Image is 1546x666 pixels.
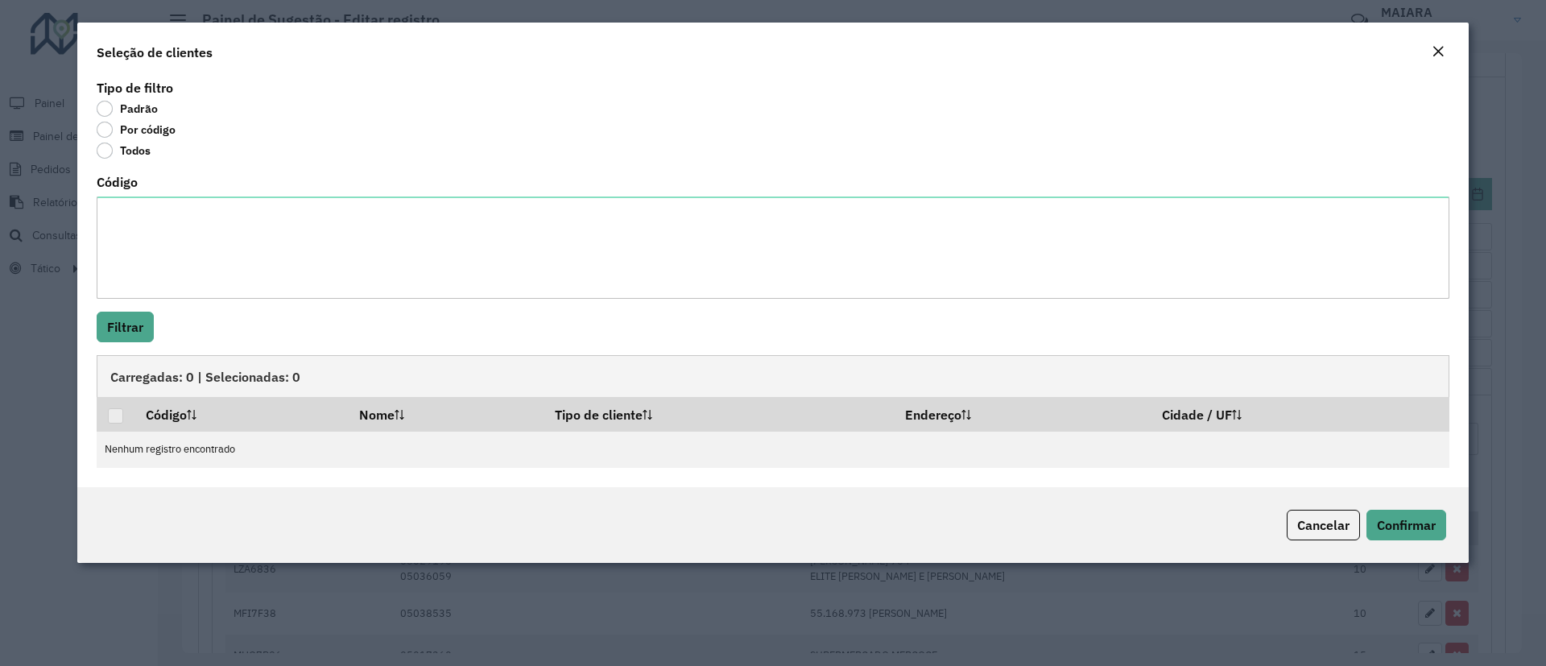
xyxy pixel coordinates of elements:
[348,397,544,431] th: Nome
[1377,517,1436,533] span: Confirmar
[1151,397,1449,431] th: Cidade / UF
[1287,510,1360,540] button: Cancelar
[134,397,347,431] th: Código
[1427,42,1449,63] button: Close
[1366,510,1446,540] button: Confirmar
[97,78,173,97] label: Tipo de filtro
[894,397,1151,431] th: Endereço
[1297,517,1350,533] span: Cancelar
[97,355,1449,397] div: Carregadas: 0 | Selecionadas: 0
[97,43,213,62] h4: Seleção de clientes
[97,101,158,117] label: Padrão
[97,143,151,159] label: Todos
[97,432,1449,468] td: Nenhum registro encontrado
[97,122,176,138] label: Por código
[97,172,138,192] label: Código
[544,397,894,431] th: Tipo de cliente
[97,312,154,342] button: Filtrar
[1432,45,1445,58] em: Fechar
